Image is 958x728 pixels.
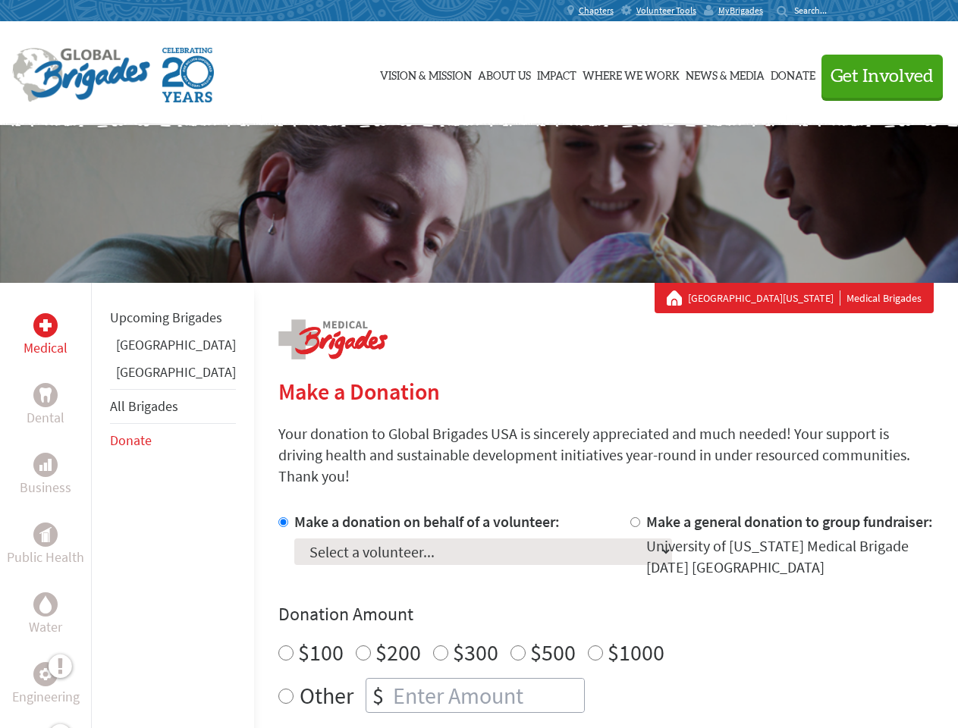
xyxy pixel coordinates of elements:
[110,334,236,362] li: Greece
[583,36,680,111] a: Where We Work
[688,290,840,306] a: [GEOGRAPHIC_DATA][US_STATE]
[718,5,763,17] span: MyBrigades
[278,423,934,487] p: Your donation to Global Brigades USA is sincerely appreciated and much needed! Your support is dr...
[110,362,236,389] li: Honduras
[39,527,52,542] img: Public Health
[20,453,71,498] a: BusinessBusiness
[39,595,52,613] img: Water
[20,477,71,498] p: Business
[453,638,498,667] label: $300
[162,48,214,102] img: Global Brigades Celebrating 20 Years
[7,547,84,568] p: Public Health
[12,686,80,708] p: Engineering
[39,459,52,471] img: Business
[110,424,236,457] li: Donate
[39,319,52,331] img: Medical
[12,48,150,102] img: Global Brigades Logo
[27,407,64,428] p: Dental
[686,36,765,111] a: News & Media
[831,67,934,86] span: Get Involved
[278,319,388,359] img: logo-medical.png
[33,662,58,686] div: Engineering
[116,363,236,381] a: [GEOGRAPHIC_DATA]
[278,378,934,405] h2: Make a Donation
[646,512,933,531] label: Make a general donation to group fundraiser:
[298,638,344,667] label: $100
[110,431,152,449] a: Donate
[24,337,68,359] p: Medical
[33,453,58,477] div: Business
[33,383,58,407] div: Dental
[29,617,62,638] p: Water
[33,313,58,337] div: Medical
[33,522,58,547] div: Public Health
[110,397,178,415] a: All Brigades
[29,592,62,638] a: WaterWater
[278,602,934,626] h4: Donation Amount
[646,535,934,578] div: University of [US_STATE] Medical Brigade [DATE] [GEOGRAPHIC_DATA]
[116,336,236,353] a: [GEOGRAPHIC_DATA]
[537,36,576,111] a: Impact
[821,55,943,98] button: Get Involved
[608,638,664,667] label: $1000
[636,5,696,17] span: Volunteer Tools
[530,638,576,667] label: $500
[478,36,531,111] a: About Us
[110,301,236,334] li: Upcoming Brigades
[667,290,922,306] div: Medical Brigades
[39,668,52,680] img: Engineering
[7,522,84,568] a: Public HealthPublic Health
[300,678,353,713] label: Other
[771,36,815,111] a: Donate
[33,592,58,617] div: Water
[380,36,472,111] a: Vision & Mission
[375,638,421,667] label: $200
[24,313,68,359] a: MedicalMedical
[294,512,560,531] label: Make a donation on behalf of a volunteer:
[366,679,390,712] div: $
[12,662,80,708] a: EngineeringEngineering
[110,389,236,424] li: All Brigades
[27,383,64,428] a: DentalDental
[794,5,837,16] input: Search...
[390,679,584,712] input: Enter Amount
[110,309,222,326] a: Upcoming Brigades
[39,388,52,402] img: Dental
[579,5,614,17] span: Chapters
